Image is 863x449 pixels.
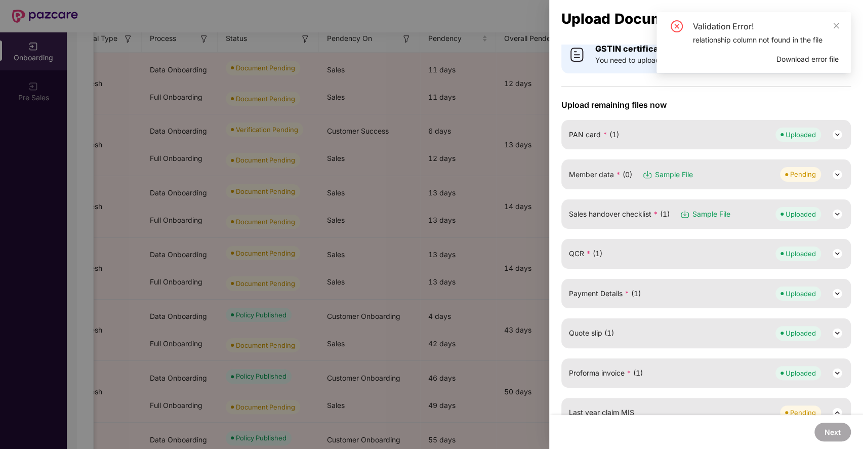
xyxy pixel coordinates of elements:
[831,367,843,379] img: svg+xml;base64,PHN2ZyB3aWR0aD0iMjQiIGhlaWdodD0iMjQiIHZpZXdCb3g9IjAgMCAyNCAyNCIgZmlsbD0ibm9uZSIgeG...
[831,208,843,220] img: svg+xml;base64,PHN2ZyB3aWR0aD0iMjQiIGhlaWdodD0iMjQiIHZpZXdCb3g9IjAgMCAyNCAyNCIgZmlsbD0ibm9uZSIgeG...
[655,169,693,180] span: Sample File
[692,209,730,220] span: Sample File
[569,248,602,259] span: QCR (1)
[680,209,690,219] img: svg+xml;base64,PHN2ZyB3aWR0aD0iMTYiIGhlaWdodD0iMTciIHZpZXdCb3g9IjAgMCAxNiAxNyIgZmlsbD0ibm9uZSIgeG...
[569,368,643,379] span: Proforma invoice (1)
[814,423,851,441] button: Next
[831,129,843,141] img: svg+xml;base64,PHN2ZyB3aWR0aD0iMjQiIGhlaWdodD0iMjQiIHZpZXdCb3g9IjAgMCAyNCAyNCIgZmlsbD0ibm9uZSIgeG...
[595,44,666,54] b: GSTIN certificate
[595,55,792,66] span: You need to upload GSTIN to upload rest of the documents
[671,20,683,32] span: close-circle
[561,13,851,24] div: Upload Documents
[786,368,816,378] div: Uploaded
[790,407,816,418] div: Pending
[831,248,843,260] img: svg+xml;base64,PHN2ZyB3aWR0aD0iMjQiIGhlaWdodD0iMjQiIHZpZXdCb3g9IjAgMCAyNCAyNCIgZmlsbD0ibm9uZSIgeG...
[786,328,816,338] div: Uploaded
[561,100,851,110] span: Upload remaining files now
[693,20,839,32] div: Validation Error!
[831,169,843,181] img: svg+xml;base64,PHN2ZyB3aWR0aD0iMjQiIGhlaWdodD0iMjQiIHZpZXdCb3g9IjAgMCAyNCAyNCIgZmlsbD0ibm9uZSIgeG...
[831,288,843,300] img: svg+xml;base64,PHN2ZyB3aWR0aD0iMjQiIGhlaWdodD0iMjQiIHZpZXdCb3g9IjAgMCAyNCAyNCIgZmlsbD0ibm9uZSIgeG...
[831,406,843,419] img: svg+xml;base64,PHN2ZyB3aWR0aD0iMjQiIGhlaWdodD0iMjQiIHZpZXdCb3g9IjAgMCAyNCAyNCIgZmlsbD0ibm9uZSIgeG...
[786,130,816,140] div: Uploaded
[833,22,840,29] span: close
[831,327,843,339] img: svg+xml;base64,PHN2ZyB3aWR0aD0iMjQiIGhlaWdodD0iMjQiIHZpZXdCb3g9IjAgMCAyNCAyNCIgZmlsbD0ibm9uZSIgeG...
[569,288,641,299] span: Payment Details (1)
[790,169,816,179] div: Pending
[569,129,619,140] span: PAN card (1)
[786,209,816,219] div: Uploaded
[786,289,816,299] div: Uploaded
[569,328,614,339] span: Quote slip (1)
[569,169,632,180] span: Member data (0)
[693,34,839,46] div: relationship column not found in the file
[569,407,634,418] span: Last year claim MIS
[642,170,652,180] img: svg+xml;base64,PHN2ZyB3aWR0aD0iMTYiIGhlaWdodD0iMTciIHZpZXdCb3g9IjAgMCAxNiAxNyIgZmlsbD0ibm9uZSIgeG...
[776,54,839,65] span: Download error file
[786,249,816,259] div: Uploaded
[569,47,585,63] img: svg+xml;base64,PHN2ZyB4bWxucz0iaHR0cDovL3d3dy53My5vcmcvMjAwMC9zdmciIHdpZHRoPSI0MCIgaGVpZ2h0PSI0MC...
[569,209,670,220] span: Sales handover checklist (1)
